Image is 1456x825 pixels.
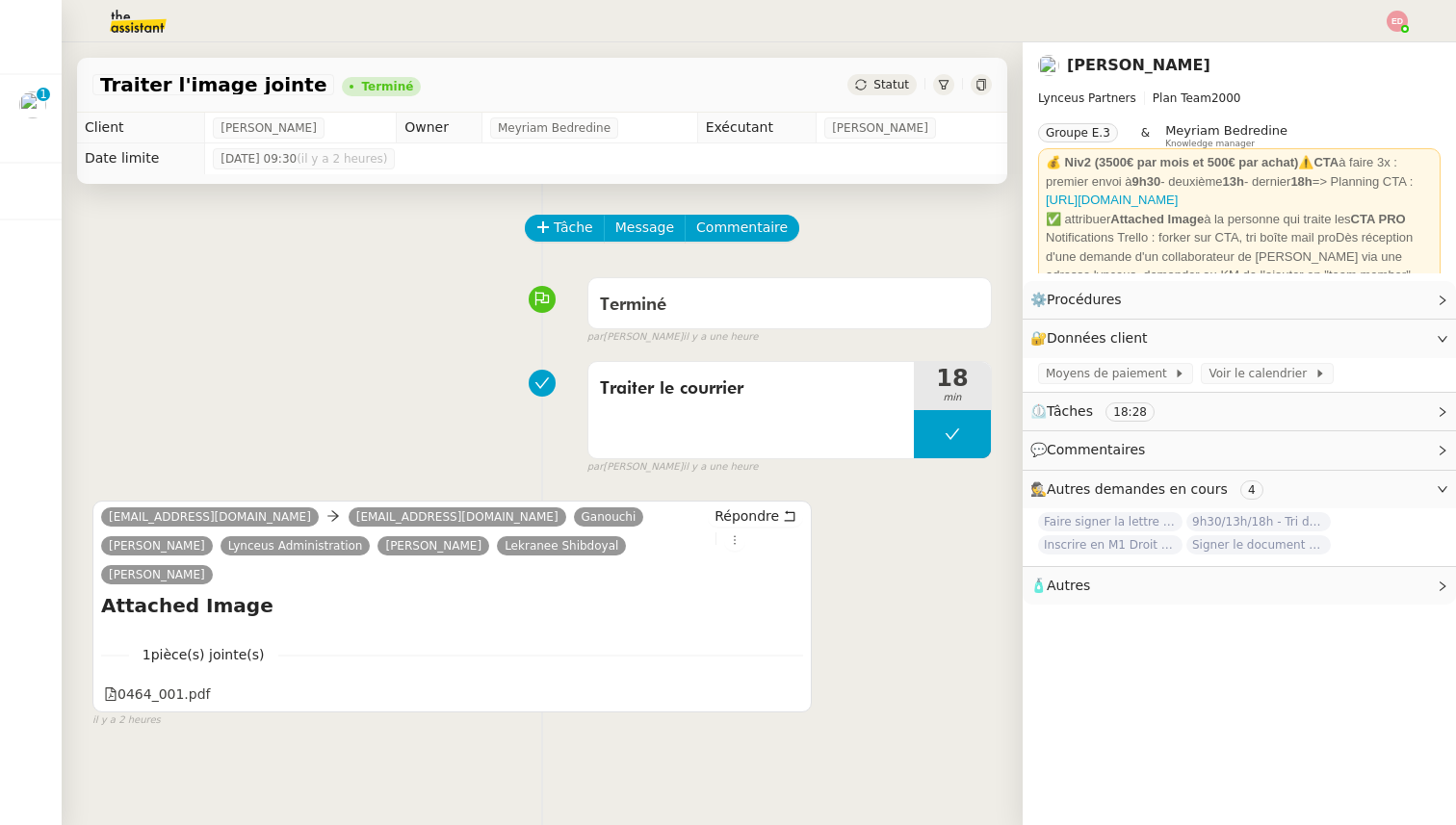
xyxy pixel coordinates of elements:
span: Commentaire [696,217,788,239]
strong: 💰 Niv2 (3500€ par mois et 500€ par achat) [1046,155,1298,169]
strong: CTA [1313,155,1339,169]
span: pièce(s) jointe(s) [151,647,265,662]
span: 🕵️ [1030,481,1271,497]
span: min [914,390,991,406]
span: Moyens de paiement [1046,364,1174,383]
span: Faire signer la lettre de liquidité [1038,512,1183,531]
a: [PERSON_NAME] [1067,56,1210,74]
span: [PERSON_NAME] [221,118,317,138]
span: Traiter le courrier [600,374,902,403]
span: ⚙️ [1030,289,1131,311]
a: Ganouchi [574,508,644,526]
a: [PERSON_NAME] [101,537,213,554]
div: ✅ attribuer à la personne qui traite les [1046,210,1433,229]
div: Notifications Trello : forker sur CTA, tri boîte mail proDès réception d'une demande d'un collabo... [1046,228,1433,285]
div: 🧴Autres [1023,567,1456,605]
td: Exécutant [697,113,817,143]
span: Statut [873,78,909,91]
span: Données client [1047,330,1148,346]
span: Meyriam Bedredine [498,118,611,138]
div: Terminé [361,81,413,92]
span: [DATE] 09:30 [221,149,387,168]
app-user-label: Knowledge manager [1165,123,1287,148]
span: Signer le document par [PERSON_NAME] [1186,535,1331,554]
span: Procédures [1047,292,1122,307]
a: [PERSON_NAME] [377,537,489,554]
span: il y a 2 heures [92,712,161,729]
strong: 9h30 [1132,174,1161,189]
div: 0464_001.pdf [104,683,211,706]
span: Commentaires [1047,442,1145,457]
span: par [587,329,604,346]
div: ⚙️Procédures [1023,281,1456,319]
span: Tâches [1047,403,1093,419]
img: svg [1387,11,1408,32]
div: 🕵️Autres demandes en cours 4 [1023,471,1456,508]
h4: Attached Image [101,592,803,619]
nz-tag: 4 [1240,480,1263,500]
span: il y a une heure [683,459,758,476]
span: 1 [129,644,278,666]
span: 🔐 [1030,327,1156,349]
span: ⏲️ [1030,403,1171,419]
a: [URL][DOMAIN_NAME] [1046,193,1178,207]
td: Date limite [77,143,205,174]
span: Autres [1047,578,1090,593]
span: Voir le calendrier [1209,364,1313,383]
nz-badge-sup: 1 [37,88,50,101]
strong: 18h [1290,174,1312,189]
span: Inscrire en M1 Droit des affaires [1038,535,1183,554]
span: 18 [914,367,991,390]
nz-tag: 18:28 [1105,402,1155,422]
strong: CTA PRO [1351,212,1406,226]
button: Tâche [525,215,605,242]
a: [EMAIL_ADDRESS][DOMAIN_NAME] [349,508,566,526]
small: [PERSON_NAME] [587,459,759,476]
span: Plan Team [1153,91,1211,105]
td: Owner [397,113,482,143]
span: 2000 [1211,91,1241,105]
span: Terminé [600,296,666,314]
a: [EMAIL_ADDRESS][DOMAIN_NAME] [101,508,319,526]
button: Commentaire [685,215,799,242]
img: users%2FTDxDvmCjFdN3QFePFNGdQUcJcQk1%2Favatar%2F0cfb3a67-8790-4592-a9ec-92226c678442 [1038,55,1059,76]
span: Meyriam Bedredine [1165,123,1287,138]
a: [PERSON_NAME] [101,566,213,583]
td: Client [77,113,205,143]
span: il y a une heure [683,329,758,346]
small: [PERSON_NAME] [587,329,759,346]
div: 💬Commentaires [1023,431,1456,469]
span: Knowledge manager [1165,139,1255,149]
strong: Attached Image [1110,212,1204,226]
div: ⚠️ à faire 3x : premier envoi à - deuxième - dernier => Planning CTA : [1046,153,1433,210]
nz-tag: Groupe E.3 [1038,123,1118,142]
span: & [1141,123,1150,148]
span: Répondre [715,506,779,526]
span: [PERSON_NAME] [832,118,928,138]
a: Lynceus Administration [221,537,371,554]
span: Traiter l'image jointe [100,75,326,94]
button: Message [604,215,686,242]
button: Répondre [708,505,803,527]
span: 🧴 [1030,578,1090,593]
span: (il y a 2 heures) [297,152,387,166]
strong: 13h [1223,174,1244,189]
span: Tâche [554,217,593,239]
p: 1 [39,88,47,105]
span: 💬 [1030,442,1154,457]
img: users%2Fa6PbEmLwvGXylUqKytRPpDpAx153%2Favatar%2Ffanny.png [19,91,46,118]
div: ⏲️Tâches 18:28 [1023,393,1456,430]
span: 9h30/13h/18h - Tri de la boite mail PRO - [DATE] [1186,512,1331,531]
span: Autres demandes en cours [1047,481,1228,497]
span: Message [615,217,674,239]
span: Lynceus Partners [1038,91,1136,105]
span: par [587,459,604,476]
a: Lekranee Shibdoyal [497,537,626,554]
div: 🔐Données client [1023,320,1456,357]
